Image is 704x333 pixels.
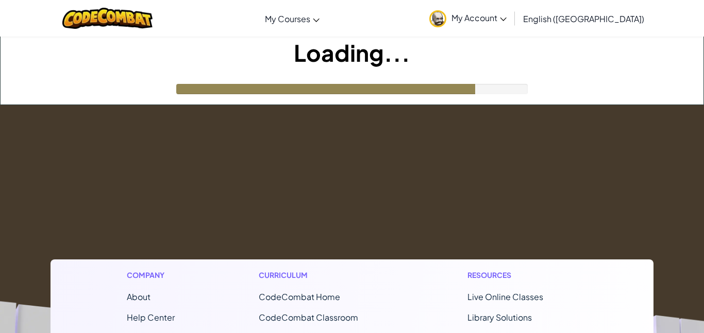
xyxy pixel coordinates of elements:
[259,291,340,302] span: CodeCombat Home
[259,312,358,323] a: CodeCombat Classroom
[467,270,577,281] h1: Resources
[518,5,649,32] a: English ([GEOGRAPHIC_DATA])
[523,13,644,24] span: English ([GEOGRAPHIC_DATA])
[260,5,325,32] a: My Courses
[127,270,175,281] h1: Company
[1,37,703,68] h1: Loading...
[62,8,153,29] img: CodeCombat logo
[467,291,543,302] a: Live Online Classes
[259,270,383,281] h1: Curriculum
[451,12,507,23] span: My Account
[429,10,446,27] img: avatar
[127,312,175,323] a: Help Center
[467,312,532,323] a: Library Solutions
[424,2,512,34] a: My Account
[127,291,150,302] a: About
[265,13,310,24] span: My Courses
